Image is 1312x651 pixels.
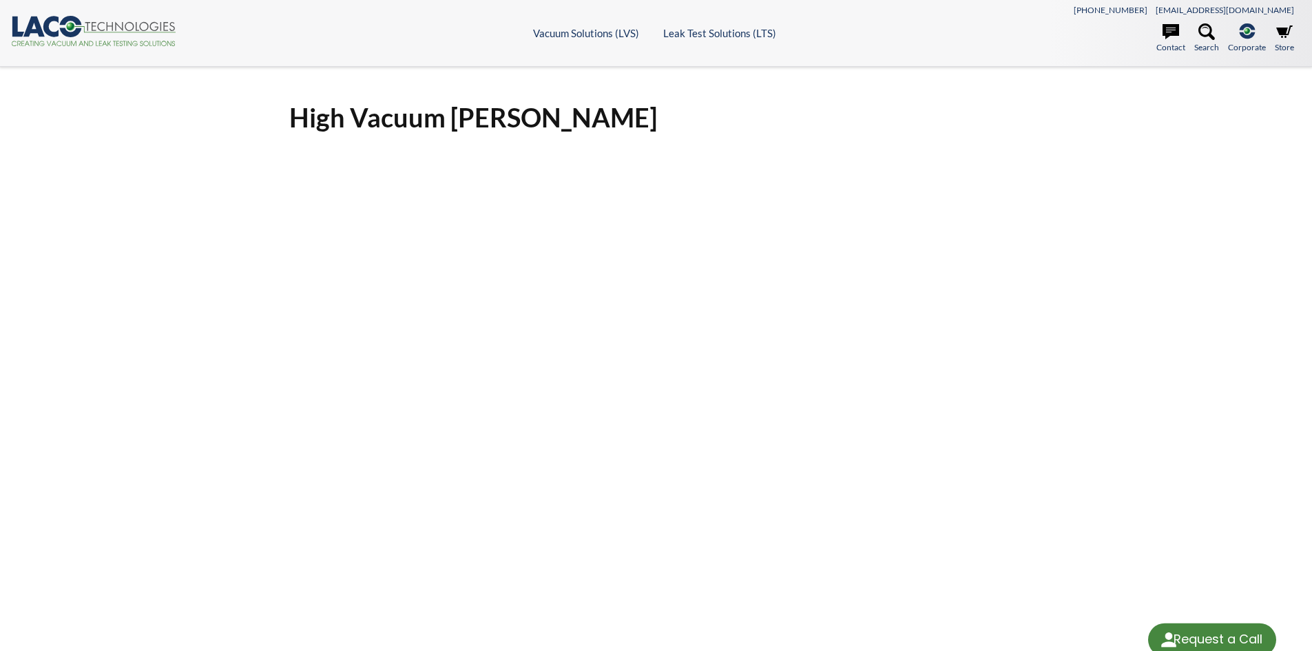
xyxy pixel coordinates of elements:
[289,101,1023,134] h1: High Vacuum [PERSON_NAME]
[533,27,639,39] a: Vacuum Solutions (LVS)
[1228,41,1266,54] span: Corporate
[1156,5,1294,15] a: [EMAIL_ADDRESS][DOMAIN_NAME]
[1275,23,1294,54] a: Store
[1156,23,1185,54] a: Contact
[663,27,776,39] a: Leak Test Solutions (LTS)
[1158,629,1180,651] img: round button
[1194,23,1219,54] a: Search
[1074,5,1147,15] a: [PHONE_NUMBER]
